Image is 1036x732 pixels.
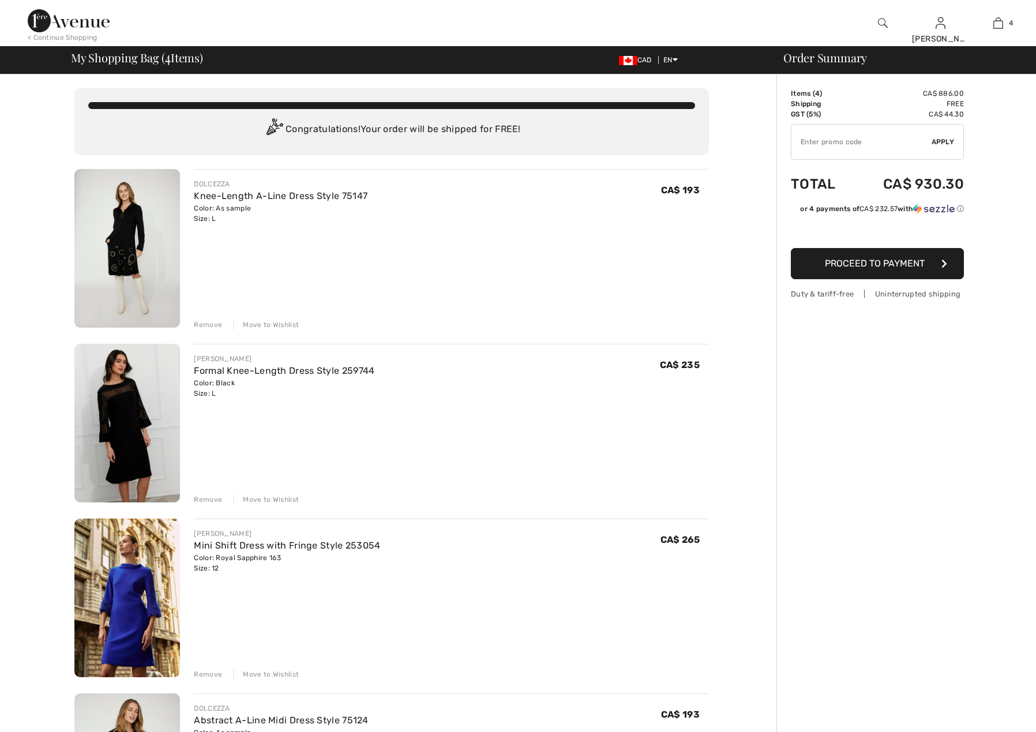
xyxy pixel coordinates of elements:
div: Remove [194,320,222,330]
img: Knee-Length A-Line Dress Style 75147 [74,169,180,328]
div: DOLCEZZA [194,179,367,189]
iframe: Find more information here [820,402,1036,732]
div: [PERSON_NAME] [194,354,374,364]
div: Move to Wishlist [233,320,299,330]
td: CA$ 44.30 [853,109,964,119]
td: Items ( ) [791,88,853,99]
div: Congratulations! Your order will be shipped for FREE! [88,118,695,141]
div: < Continue Shopping [28,32,97,43]
span: Apply [932,137,955,147]
div: Order Summary [770,52,1029,63]
div: Move to Wishlist [233,494,299,505]
td: CA$ 886.00 [853,88,964,99]
img: My Bag [993,16,1003,30]
a: Abstract A-Line Midi Dress Style 75124 [194,715,368,726]
div: Remove [194,669,222,680]
span: 4 [165,49,171,64]
div: Remove [194,494,222,505]
span: 4 [815,89,820,97]
span: CA$ 193 [661,185,700,196]
span: CA$ 265 [660,534,700,545]
span: Proceed to Payment [825,258,925,269]
a: Formal Knee-Length Dress Style 259744 [194,365,374,376]
td: Free [853,99,964,109]
a: Knee-Length A-Line Dress Style 75147 [194,190,367,201]
td: CA$ 930.30 [853,164,964,204]
img: My Info [936,16,945,30]
img: Formal Knee-Length Dress Style 259744 [74,344,180,502]
a: Mini Shift Dress with Fringe Style 253054 [194,540,380,551]
span: 4 [1009,18,1013,28]
a: 4 [970,16,1026,30]
img: Sezzle [913,204,955,214]
td: Total [791,164,853,204]
input: Promo code [791,125,932,159]
div: Duty & tariff-free | Uninterrupted shipping [791,288,964,299]
div: [PERSON_NAME] [194,528,380,539]
img: 1ère Avenue [28,9,110,32]
td: GST (5%) [791,109,853,119]
span: My Shopping Bag ( Items) [71,52,203,63]
div: Color: As sample Size: L [194,203,367,224]
span: CA$ 232.57 [859,205,898,213]
div: or 4 payments ofCA$ 232.57withSezzle Click to learn more about Sezzle [791,204,964,218]
img: search the website [878,16,888,30]
td: Shipping [791,99,853,109]
img: Canadian Dollar [619,56,637,65]
span: EN [663,56,678,64]
div: DOLCEZZA [194,703,368,714]
iframe: PayPal-paypal [791,218,964,244]
span: CA$ 193 [661,709,700,720]
div: Color: Black Size: L [194,378,374,399]
div: or 4 payments of with [800,204,964,214]
span: CA$ 235 [660,359,700,370]
img: Congratulation2.svg [262,118,286,141]
a: Sign In [936,17,945,28]
div: Move to Wishlist [233,669,299,680]
span: CAD [619,56,656,64]
div: [PERSON_NAME] [912,33,969,45]
div: Color: Royal Sapphire 163 Size: 12 [194,553,380,573]
img: Mini Shift Dress with Fringe Style 253054 [74,519,180,677]
button: Proceed to Payment [791,248,964,279]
